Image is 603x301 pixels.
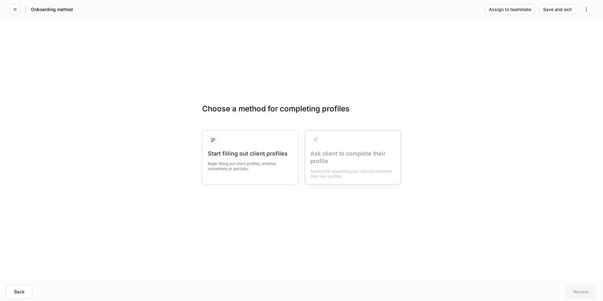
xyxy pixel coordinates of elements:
button: Back [6,285,32,299]
div: Begin filling out client profiles, whether completely or partially. [208,157,293,171]
h3: Choose a method for completing profiles [202,104,401,124]
div: Start filling out client profiles [208,150,293,157]
h5: Onboarding method [31,6,73,13]
div: Assign to teammate [489,7,531,12]
div: Save and exit [543,7,572,12]
button: Assign to teammate [485,4,535,15]
div: Back [14,290,25,294]
button: Save and exit [539,4,576,15]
